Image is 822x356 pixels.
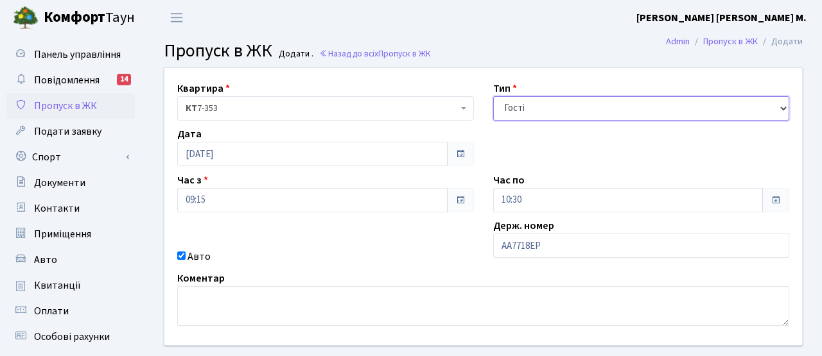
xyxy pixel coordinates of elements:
[6,221,135,247] a: Приміщення
[34,124,101,139] span: Подати заявку
[117,74,131,85] div: 14
[493,233,790,258] input: AA0001AA
[177,271,225,286] label: Коментар
[636,10,807,26] a: [PERSON_NAME] [PERSON_NAME] М.
[647,28,822,55] nav: breadcrumb
[276,49,313,60] small: Додати .
[44,7,105,28] b: Комфорт
[177,126,202,142] label: Дата
[34,73,100,87] span: Повідомлення
[34,253,57,267] span: Авто
[34,176,85,190] span: Документи
[177,81,230,96] label: Квартира
[493,81,517,96] label: Тип
[6,196,135,221] a: Контакти
[6,170,135,196] a: Документи
[34,47,121,62] span: Панель управління
[34,99,97,113] span: Пропуск в ЖК
[666,35,690,48] a: Admin
[636,11,807,25] b: [PERSON_NAME] [PERSON_NAME] М.
[164,38,272,64] span: Пропуск в ЖК
[34,201,80,216] span: Контакти
[188,249,211,264] label: Авто
[703,35,758,48] a: Пропуск в ЖК
[34,227,91,241] span: Приміщення
[161,7,193,28] button: Переключити навігацію
[758,35,803,49] li: Додати
[6,324,135,350] a: Особові рахунки
[319,47,431,60] a: Назад до всіхПропуск в ЖК
[6,298,135,324] a: Оплати
[34,278,81,292] span: Квитанції
[6,119,135,144] a: Подати заявку
[186,102,458,115] span: <b>КТ</b>&nbsp;&nbsp;&nbsp;&nbsp;7-353
[6,93,135,119] a: Пропуск в ЖК
[6,144,135,170] a: Спорт
[493,173,525,188] label: Час по
[6,67,135,93] a: Повідомлення14
[493,218,554,233] label: Держ. номер
[6,247,135,273] a: Авто
[13,5,39,31] img: logo.png
[177,96,474,121] span: <b>КТ</b>&nbsp;&nbsp;&nbsp;&nbsp;7-353
[177,173,208,188] label: Час з
[6,42,135,67] a: Панель управління
[44,7,135,29] span: Таун
[34,330,110,344] span: Особові рахунки
[378,47,431,60] span: Пропуск в ЖК
[6,273,135,298] a: Квитанції
[34,304,69,318] span: Оплати
[186,102,197,115] b: КТ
